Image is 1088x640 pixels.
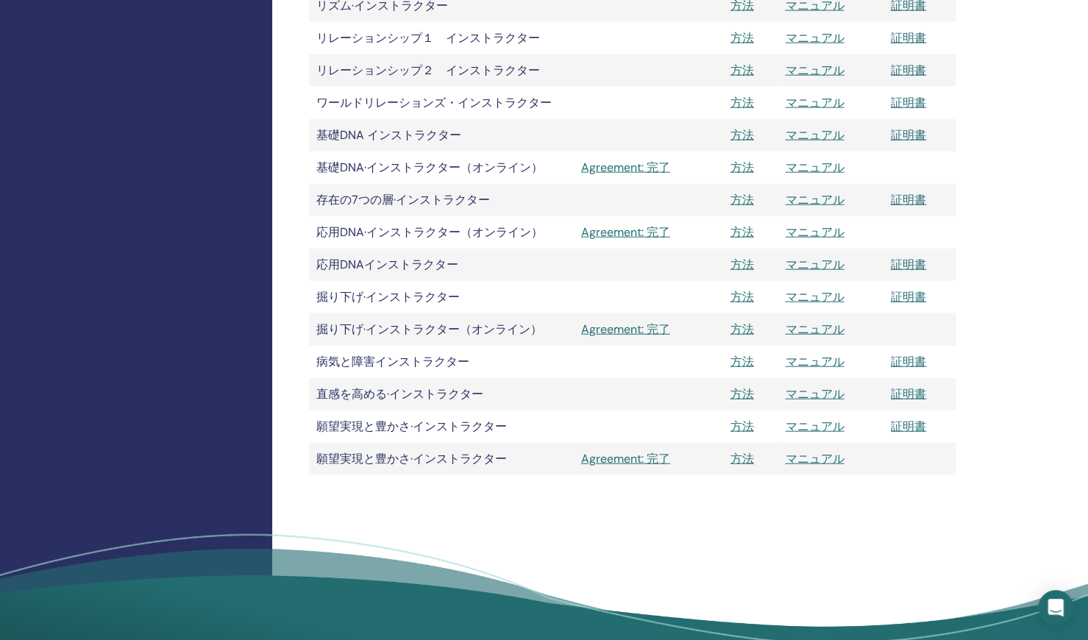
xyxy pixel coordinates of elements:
a: 証明書 [891,354,926,369]
a: マニュアル [785,419,844,434]
a: 方法 [730,451,754,466]
td: 応用DNA·インストラクター（オンライン） [309,216,574,249]
td: 応用DNAインストラクター [309,249,574,281]
a: マニュアル [785,354,844,369]
a: 方法 [730,63,754,78]
a: マニュアル [785,160,844,175]
td: リレーションシップ２ インストラクター [309,54,574,87]
td: 掘り下げ·インストラクター（オンライン） [309,313,574,346]
a: マニュアル [785,386,844,402]
a: Agreement: 完了 [581,159,716,177]
td: 病気と障害インストラクター [309,346,574,378]
td: 掘り下げ·インストラクター [309,281,574,313]
td: ワールドリレーションズ・インストラクター [309,87,574,119]
a: 方法 [730,160,754,175]
a: マニュアル [785,289,844,305]
a: 証明書 [891,30,926,46]
td: 直感を高める·インストラクター [309,378,574,410]
td: 願望実現と豊かさ·インストラクター [309,410,574,443]
td: 存在の7つの層·インストラクター [309,184,574,216]
a: マニュアル [785,257,844,272]
td: 願望実現と豊かさ·インストラクター [309,443,574,475]
td: 基礎DNA·インストラクター（オンライン） [309,152,574,184]
a: 証明書 [891,192,926,207]
a: Agreement: 完了 [581,224,716,241]
a: 証明書 [891,95,926,110]
a: 証明書 [891,127,926,143]
a: 証明書 [891,63,926,78]
a: 方法 [730,419,754,434]
div: Open Intercom Messenger [1038,590,1073,625]
a: 証明書 [891,257,926,272]
td: 基礎DNA インストラクター [309,119,574,152]
a: 方法 [730,386,754,402]
a: 方法 [730,257,754,272]
a: マニュアル [785,321,844,337]
a: 方法 [730,127,754,143]
a: 方法 [730,192,754,207]
a: 方法 [730,224,754,240]
a: マニュアル [785,224,844,240]
a: 方法 [730,95,754,110]
a: 方法 [730,30,754,46]
a: 証明書 [891,289,926,305]
td: リレーションシップ１ インストラクター [309,22,574,54]
a: マニュアル [785,63,844,78]
a: 証明書 [891,386,926,402]
a: 方法 [730,321,754,337]
a: Agreement: 完了 [581,321,716,338]
a: 方法 [730,354,754,369]
a: マニュアル [785,95,844,110]
a: 証明書 [891,419,926,434]
a: マニュアル [785,192,844,207]
a: マニュアル [785,30,844,46]
a: 方法 [730,289,754,305]
a: マニュアル [785,127,844,143]
a: Agreement: 完了 [581,450,716,468]
a: マニュアル [785,451,844,466]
